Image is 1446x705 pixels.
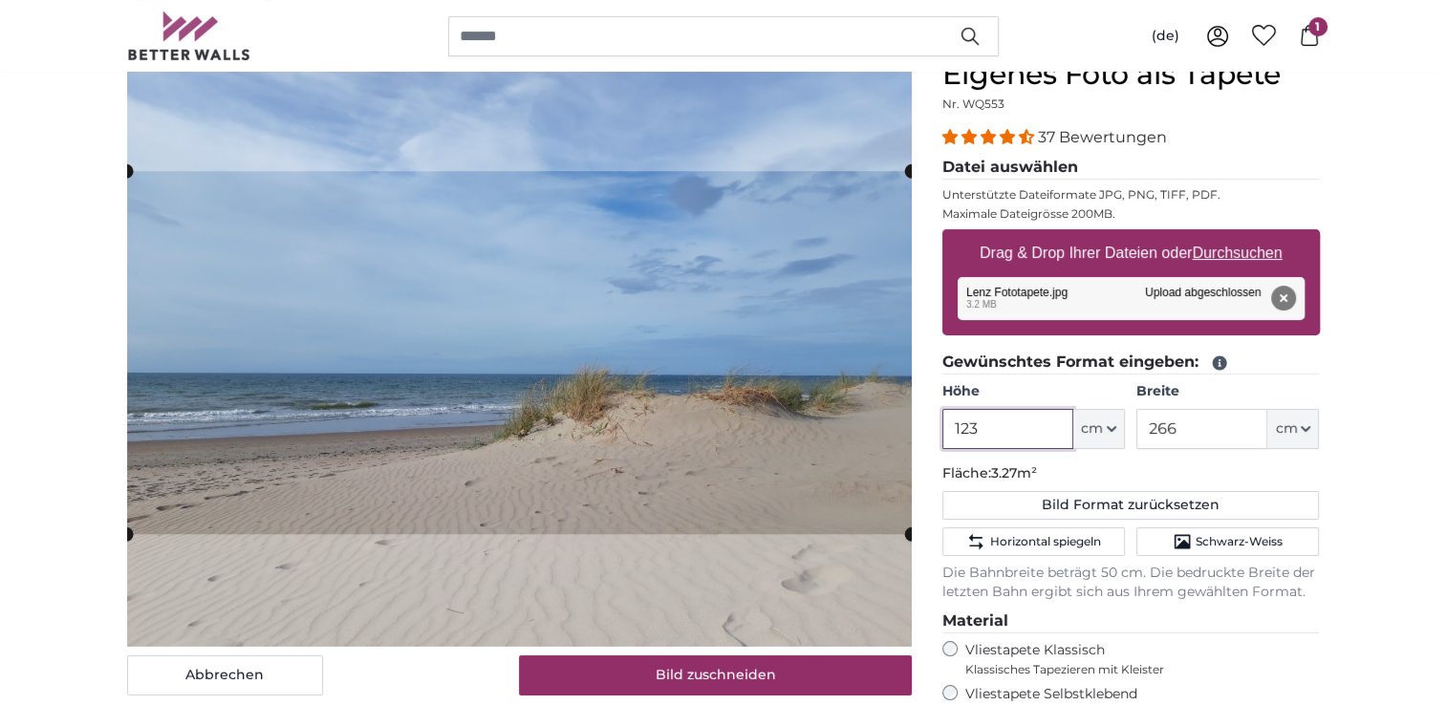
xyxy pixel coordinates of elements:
[972,234,1290,272] label: Drag & Drop Ihrer Dateien oder
[1196,534,1283,549] span: Schwarz-Weiss
[942,382,1125,401] label: Höhe
[942,206,1320,222] p: Maximale Dateigrösse 200MB.
[1073,409,1125,449] button: cm
[519,655,912,695] button: Bild zuschneiden
[942,527,1125,556] button: Horizontal spiegeln
[965,662,1304,677] span: Klassisches Tapezieren mit Kleister
[965,641,1304,677] label: Vliestapete Klassisch
[1136,382,1319,401] label: Breite
[1136,527,1319,556] button: Schwarz-Weiss
[942,57,1320,92] h1: Eigenes Foto als Tapete
[942,128,1038,146] span: 4.32 stars
[1192,245,1282,261] u: Durchsuchen
[1308,17,1327,36] span: 1
[942,609,1320,633] legend: Material
[942,351,1320,374] legend: Gewünschtes Format eingeben:
[942,156,1320,180] legend: Datei auswählen
[1038,128,1167,146] span: 37 Bewertungen
[942,96,1004,111] span: Nr. WQ553
[127,655,323,695] button: Abbrechen
[942,464,1320,483] p: Fläche:
[991,464,1037,481] span: 3.27m²
[1267,409,1319,449] button: cm
[127,11,251,60] img: Betterwalls
[942,564,1320,602] p: Die Bahnbreite beträgt 50 cm. Die bedruckte Breite der letzten Bahn ergibt sich aus Ihrem gewählt...
[989,534,1100,549] span: Horizontal spiegeln
[1081,419,1103,438] span: cm
[942,491,1320,520] button: Bild Format zurücksetzen
[1275,419,1297,438] span: cm
[942,187,1320,203] p: Unterstützte Dateiformate JPG, PNG, TIFF, PDF.
[1136,19,1195,53] button: (de)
